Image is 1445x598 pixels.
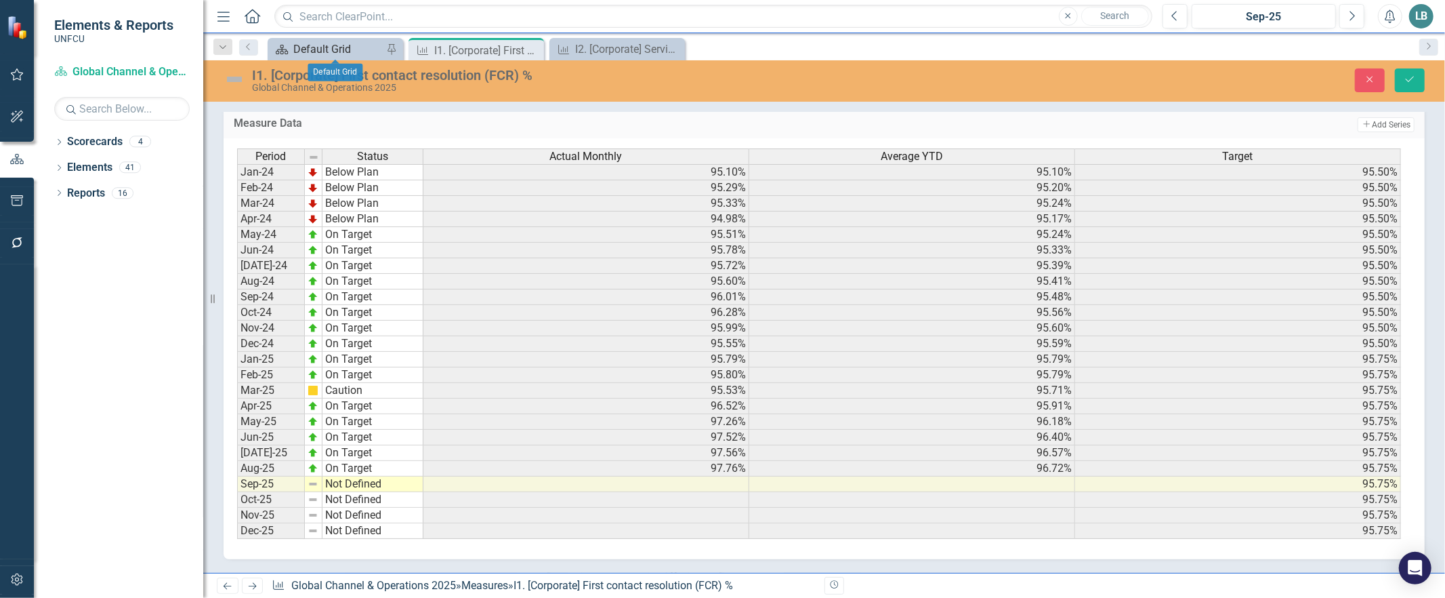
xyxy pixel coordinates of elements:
img: TnMDeAgwAPMxUmUi88jYAAAAAElFTkSuQmCC [308,198,318,209]
td: Apr-25 [237,399,305,414]
td: Dec-25 [237,523,305,539]
img: zOikAAAAAElFTkSuQmCC [308,307,318,318]
img: zOikAAAAAElFTkSuQmCC [308,245,318,256]
td: 95.24% [749,227,1075,243]
td: On Target [322,352,423,367]
img: zOikAAAAAElFTkSuQmCC [308,229,318,240]
td: 95.50% [1075,196,1401,212]
img: 8DAGhfEEPCf229AAAAAElFTkSuQmCC [308,152,319,163]
td: 95.79% [749,367,1075,383]
td: 95.75% [1075,399,1401,414]
td: Jan-25 [237,352,305,367]
td: 95.20% [749,180,1075,196]
td: 97.56% [423,445,749,461]
a: I2. [Corporate] Service level agreement (SLA) resolution % (2-day SLA) [553,41,682,58]
td: 96.52% [423,399,749,414]
td: 95.50% [1075,227,1401,243]
img: ClearPoint Strategy [7,16,30,39]
img: zOikAAAAAElFTkSuQmCC [308,463,318,474]
td: 96.28% [423,305,749,321]
td: Jun-25 [237,430,305,445]
td: On Target [322,227,423,243]
td: 95.72% [423,258,749,274]
a: Reports [67,186,105,201]
td: 95.33% [423,196,749,212]
td: Nov-25 [237,508,305,523]
td: 95.50% [1075,274,1401,290]
td: On Target [322,445,423,461]
td: Aug-25 [237,461,305,477]
div: I2. [Corporate] Service level agreement (SLA) resolution % (2-day SLA) [575,41,682,58]
td: Not Defined [322,508,423,523]
button: LB [1409,4,1433,28]
img: zOikAAAAAElFTkSuQmCC [308,323,318,334]
td: 95.75% [1075,461,1401,477]
td: 95.75% [1075,383,1401,399]
td: 95.10% [423,164,749,180]
td: Aug-24 [237,274,305,290]
td: 97.26% [423,414,749,430]
td: 96.57% [749,445,1075,461]
td: 95.75% [1075,477,1401,492]
td: 95.41% [749,274,1075,290]
td: 95.80% [423,367,749,383]
div: Default Grid [308,64,362,81]
td: 95.75% [1075,445,1401,461]
td: On Target [322,243,423,258]
img: Not Defined [224,68,245,90]
td: Dec-24 [237,336,305,352]
a: Scorecards [67,134,123,150]
small: UNFCU [54,33,173,44]
input: Search Below... [54,97,190,121]
div: Default Grid [293,41,383,58]
td: 95.50% [1075,243,1401,258]
td: On Target [322,414,423,430]
td: Below Plan [322,180,423,196]
td: 97.52% [423,430,749,445]
td: 95.50% [1075,212,1401,227]
td: 95.79% [423,352,749,367]
img: zOikAAAAAElFTkSuQmCC [308,447,318,458]
td: 95.75% [1075,430,1401,445]
td: 95.39% [749,258,1075,274]
div: 16 [112,187,133,199]
td: 95.50% [1075,336,1401,352]
td: Below Plan [322,164,423,180]
td: [DATE]-25 [237,445,305,461]
td: 95.29% [423,180,749,196]
td: Nov-24 [237,321,305,336]
div: Sep-25 [1196,9,1331,25]
a: Elements [67,160,112,176]
img: zOikAAAAAElFTkSuQmCC [308,432,318,443]
img: zOikAAAAAElFTkSuQmCC [308,276,318,287]
td: 95.48% [749,290,1075,305]
td: 95.24% [749,196,1075,212]
td: On Target [322,336,423,352]
td: 95.50% [1075,258,1401,274]
td: 95.50% [1075,164,1401,180]
td: Sep-25 [237,477,305,492]
td: Apr-24 [237,212,305,227]
td: 95.71% [749,383,1075,399]
button: Sep-25 [1192,4,1336,28]
img: zOikAAAAAElFTkSuQmCC [308,292,318,302]
td: Feb-24 [237,180,305,196]
td: Jan-24 [237,164,305,180]
td: Mar-24 [237,196,305,212]
img: 8DAGhfEEPCf229AAAAAElFTkSuQmCC [308,494,318,505]
td: Oct-25 [237,492,305,508]
div: I1. [Corporate] First contact resolution (FCR) % [252,68,900,83]
td: 95.75% [1075,492,1401,508]
td: 96.40% [749,430,1075,445]
td: On Target [322,321,423,336]
td: 95.59% [749,336,1075,352]
td: 95.50% [1075,321,1401,336]
span: Average YTD [881,151,943,163]
td: 95.60% [423,274,749,290]
td: 96.18% [749,414,1075,430]
div: Global Channel & Operations 2025 [252,83,900,93]
td: 95.75% [1075,352,1401,367]
img: TnMDeAgwAPMxUmUi88jYAAAAAElFTkSuQmCC [308,182,318,193]
td: 95.99% [423,321,749,336]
